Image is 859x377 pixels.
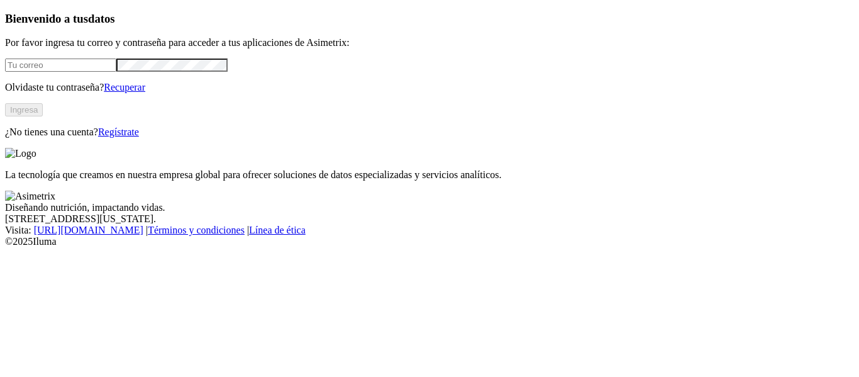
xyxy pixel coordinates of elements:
button: Ingresa [5,103,43,116]
div: Visita : | | [5,225,854,236]
p: La tecnología que creamos en nuestra empresa global para ofrecer soluciones de datos especializad... [5,169,854,181]
a: Regístrate [98,127,139,137]
img: Logo [5,148,36,159]
span: datos [88,12,115,25]
a: Términos y condiciones [148,225,245,235]
div: © 2025 Iluma [5,236,854,247]
p: ¿No tienes una cuenta? [5,127,854,138]
div: Diseñando nutrición, impactando vidas. [5,202,854,213]
h3: Bienvenido a tus [5,12,854,26]
a: Recuperar [104,82,145,93]
div: [STREET_ADDRESS][US_STATE]. [5,213,854,225]
p: Por favor ingresa tu correo y contraseña para acceder a tus aplicaciones de Asimetrix: [5,37,854,48]
a: Línea de ética [249,225,306,235]
input: Tu correo [5,59,116,72]
a: [URL][DOMAIN_NAME] [34,225,143,235]
p: Olvidaste tu contraseña? [5,82,854,93]
img: Asimetrix [5,191,55,202]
